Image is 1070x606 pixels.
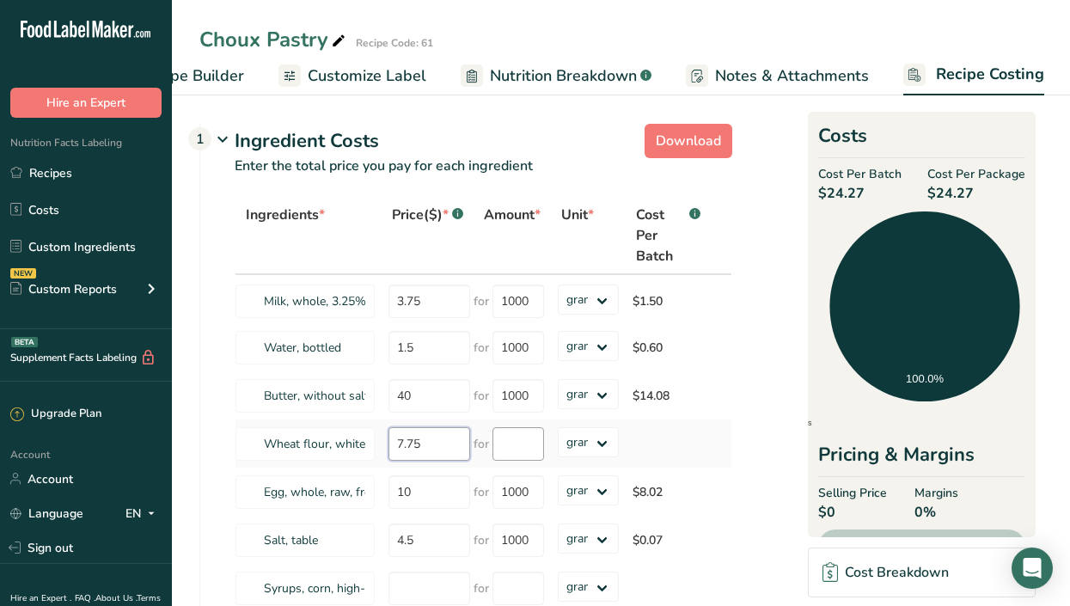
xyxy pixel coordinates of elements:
div: NEW [10,268,36,279]
td: $0.07 [626,516,711,564]
span: $24.27 [818,183,902,204]
div: Pricing & Margins [818,441,1025,477]
span: Cost Per Batch [636,205,686,266]
td: $14.08 [626,371,711,419]
a: About Us . [95,592,137,604]
div: Open Intercom Messenger [1012,548,1053,589]
td: $0.60 [626,323,711,371]
button: Download [645,124,732,158]
div: Recipe Code: 61 [356,35,433,51]
span: Unit [561,205,594,225]
div: EN [125,503,162,523]
a: Notes & Attachments [686,57,869,95]
h2: Costs [818,122,1025,158]
span: $24.27 [927,183,1025,204]
a: Customize Label [278,57,426,95]
span: Ingredients [761,419,812,427]
div: 1 [188,127,211,150]
a: Nutrition Breakdown [461,57,651,95]
a: Recipe Costing [903,55,1044,96]
span: $0 [818,502,887,523]
a: FAQ . [75,592,95,604]
div: BETA [11,337,38,347]
button: Hire an Expert [10,88,162,118]
a: Language [10,499,83,529]
span: Gross Profit [832,536,907,557]
span: Download [656,131,721,151]
span: Amount [484,205,541,225]
span: Recipe Costing [936,63,1044,86]
span: for [474,292,489,310]
span: Cost Per Package [927,165,1025,183]
span: 0% [914,502,958,523]
span: Nutrition Breakdown [490,64,637,88]
span: Ingredients [246,205,325,225]
div: Custom Reports [10,280,117,298]
a: Hire an Expert . [10,592,71,604]
span: for [474,387,489,405]
a: Cost Breakdown [808,548,1036,597]
span: Cost Per Batch [818,165,902,183]
span: Margins [914,484,958,502]
span: Selling Price [818,484,887,502]
span: for [474,435,489,453]
td: $1.50 [626,275,711,323]
span: Notes & Attachments [715,64,869,88]
div: Cost Breakdown [822,562,949,583]
span: for [474,579,489,597]
p: Enter the total price you pay for each ingredient [200,156,732,197]
span: for [474,339,489,357]
div: Upgrade Plan [10,406,101,423]
span: Customize Label [308,64,426,88]
div: Choux Pastry [199,24,349,55]
div: Price($) [392,205,463,225]
div: Ingredient Costs [235,127,732,156]
span: for [474,483,489,501]
span: for [474,531,489,549]
span: $0 [994,536,1012,557]
span: Recipe Builder [141,64,244,88]
a: Recipe Builder [108,57,244,95]
td: $8.02 [626,468,711,516]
